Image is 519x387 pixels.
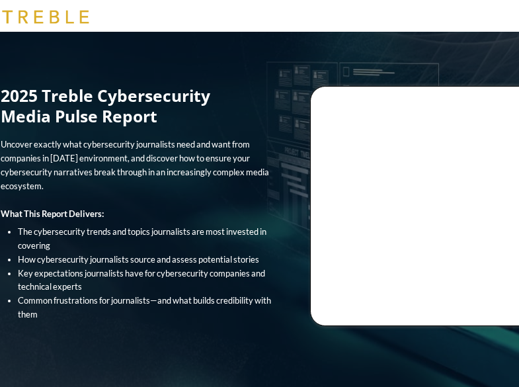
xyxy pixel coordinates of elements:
span: Common frustrations for journalists—and what builds credibility with them [18,295,271,320]
span: How cybersecurity journalists source and assess potential stories [18,254,259,265]
span: Key expectations journalists have for cybersecurity companies and technical experts [18,268,265,292]
span: 2025 Treble Cybersecurity Media Pulse Report [1,85,210,126]
strong: What This Report Delivers: [1,208,104,219]
span: Uncover exactly what cybersecurity journalists need and want from companies in [DATE] environment... [1,139,269,191]
span: The cybersecurity trends and topics journalists are most invested in covering [18,226,266,251]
